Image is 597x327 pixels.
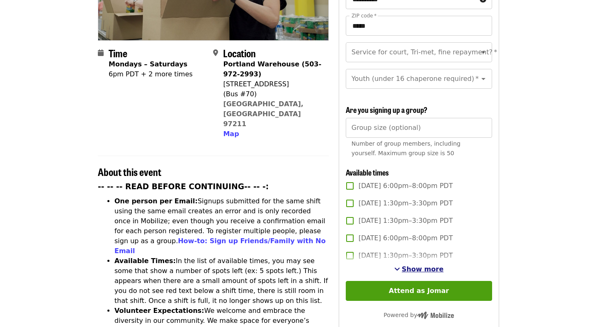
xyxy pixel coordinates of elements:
span: Time [109,46,127,60]
span: Are you signing up a group? [346,104,427,115]
span: Location [223,46,256,60]
strong: One person per Email: [114,197,198,205]
span: Show more [402,265,444,273]
a: How-to: Sign up Friends/Family with No Email [114,237,326,255]
button: Open [478,46,489,58]
li: Signups submitted for the same shift using the same email creates an error and is only recorded o... [114,196,329,256]
button: Map [223,129,239,139]
span: [DATE] 1:30pm–3:30pm PDT [359,251,453,261]
input: [object Object] [346,118,492,138]
span: Available times [346,167,389,178]
span: Map [223,130,239,138]
input: ZIP code [346,16,492,36]
label: ZIP code [352,13,376,18]
span: [DATE] 6:00pm–8:00pm PDT [359,233,453,243]
div: 6pm PDT + 2 more times [109,69,193,79]
button: See more timeslots [394,264,444,274]
i: map-marker-alt icon [213,49,218,57]
strong: -- -- -- READ BEFORE CONTINUING-- -- -: [98,182,269,191]
div: [STREET_ADDRESS] [223,79,322,89]
strong: Available Times: [114,257,176,265]
strong: Volunteer Expectations: [114,307,204,315]
button: Open [478,73,489,85]
span: Number of group members, including yourself. Maximum group size is 50 [352,140,461,156]
span: Powered by [383,312,454,318]
strong: Portland Warehouse (503-972-2993) [223,60,321,78]
span: [DATE] 6:00pm–8:00pm PDT [359,181,453,191]
img: Powered by Mobilize [417,312,454,319]
a: [GEOGRAPHIC_DATA], [GEOGRAPHIC_DATA] 97211 [223,100,303,128]
i: calendar icon [98,49,104,57]
span: About this event [98,164,161,179]
div: (Bus #70) [223,89,322,99]
li: In the list of available times, you may see some that show a number of spots left (ex: 5 spots le... [114,256,329,306]
button: Attend as Jomar [346,281,492,301]
span: [DATE] 1:30pm–3:30pm PDT [359,216,453,226]
strong: Mondays – Saturdays [109,60,187,68]
span: [DATE] 1:30pm–3:30pm PDT [359,198,453,208]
